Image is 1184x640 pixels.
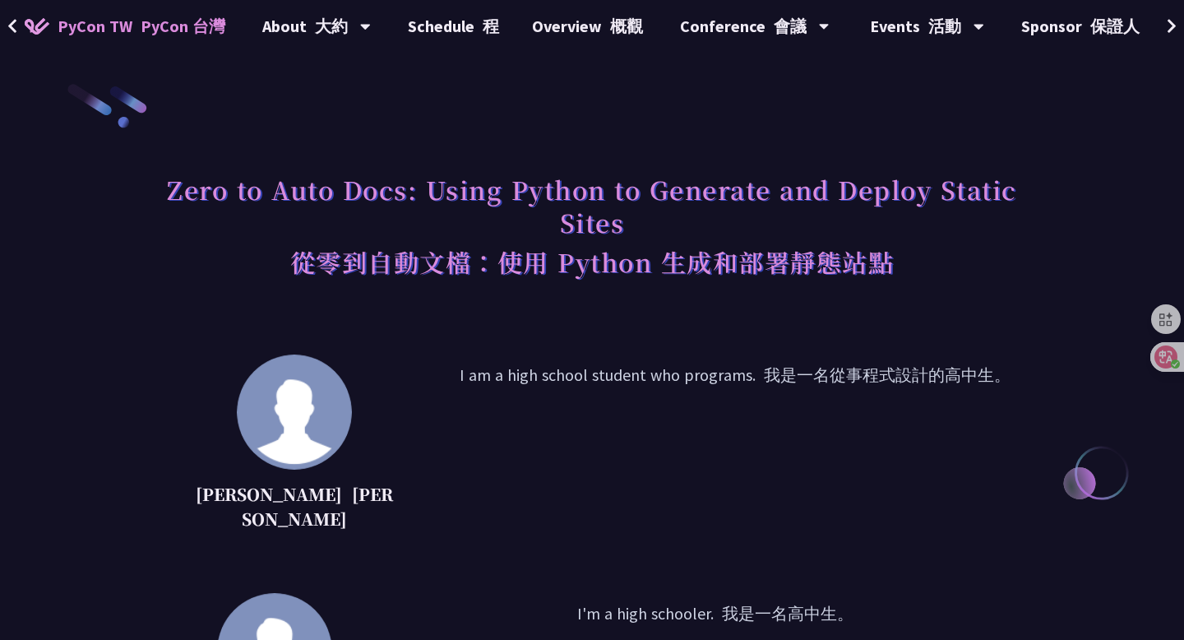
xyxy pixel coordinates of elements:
[774,16,807,36] font: 會議
[764,364,1011,385] font: 我是一名從事程式設計的高中生。
[58,14,225,39] span: PyCon TW
[928,16,961,36] font: 活動
[8,6,242,47] a: PyCon TW PyCon 台灣
[722,603,853,624] font: 我是一名高中生。
[610,16,643,36] font: 概觀
[1090,16,1140,36] font: 保證人
[141,16,225,36] font: PyCon 台灣
[483,16,499,36] font: 程
[242,482,393,531] font: [PERSON_NAME]
[151,165,1033,293] h1: Zero to Auto Docs: Using Python to Generate and Deploy Static Sites
[192,482,396,531] p: [PERSON_NAME]
[25,18,49,35] img: Home icon of PyCon TW 2025
[237,355,352,470] img: Daniel Gau
[315,16,348,36] font: 大約
[437,363,1033,536] p: I am a high school student who programs.
[290,243,895,280] font: 從零到自動文檔：使用 Python 生成和部署靜態站點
